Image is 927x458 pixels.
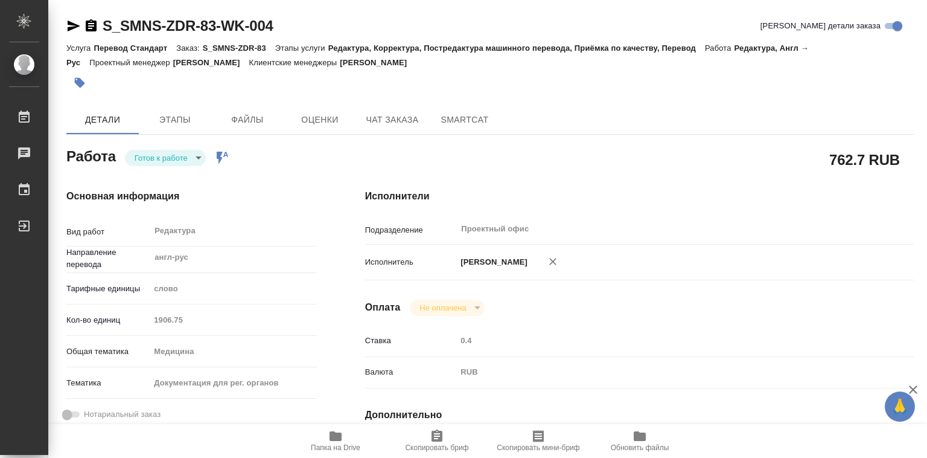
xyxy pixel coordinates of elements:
[150,311,316,329] input: Пустое поле
[890,394,910,419] span: 🙏
[150,373,316,393] div: Документация для рег. органов
[66,19,81,33] button: Скопировать ссылку для ЯМессенджера
[436,112,494,127] span: SmartCat
[173,58,249,67] p: [PERSON_NAME]
[84,19,98,33] button: Скопировать ссылку
[103,18,273,34] a: S_SMNS-ZDR-83-WK-004
[74,112,132,127] span: Детали
[760,20,881,32] span: [PERSON_NAME] детали заказа
[456,256,527,268] p: [PERSON_NAME]
[66,247,150,271] p: Направление перевода
[125,150,206,166] div: Готов к работе
[340,58,416,67] p: [PERSON_NAME]
[150,279,316,299] div: слово
[365,408,914,422] h4: Дополнительно
[66,346,150,358] p: Общая тематика
[66,283,150,295] p: Тарифные единицы
[291,112,349,127] span: Оценки
[66,226,150,238] p: Вид работ
[885,392,915,422] button: 🙏
[150,341,316,362] div: Медицина
[410,300,484,316] div: Готов к работе
[540,248,566,275] button: Удалить исполнителя
[218,112,276,127] span: Файлы
[365,335,457,347] p: Ставка
[249,58,340,67] p: Клиентские менеджеры
[275,44,328,53] p: Этапы услуги
[456,362,868,382] div: RUB
[488,424,589,458] button: Скопировать мини-бриф
[285,424,386,458] button: Папка на Drive
[705,44,734,53] p: Работа
[66,69,93,96] button: Добавить тэг
[365,366,457,378] p: Валюта
[829,149,900,170] h2: 762.7 RUB
[66,377,150,389] p: Тематика
[66,314,150,326] p: Кол-во единиц
[456,332,868,349] input: Пустое поле
[611,443,669,452] span: Обновить файлы
[66,144,116,166] h2: Работа
[416,303,470,313] button: Не оплачена
[94,44,176,53] p: Перевод Стандарт
[131,153,191,163] button: Готов к работе
[405,443,468,452] span: Скопировать бриф
[589,424,690,458] button: Обновить файлы
[365,256,457,268] p: Исполнитель
[365,189,914,204] h4: Исполнители
[146,112,204,127] span: Этапы
[386,424,488,458] button: Скопировать бриф
[203,44,275,53] p: S_SMNS-ZDR-83
[66,189,317,204] h4: Основная информация
[363,112,421,127] span: Чат заказа
[176,44,202,53] p: Заказ:
[66,44,94,53] p: Услуга
[365,224,457,236] p: Подразделение
[311,443,360,452] span: Папка на Drive
[89,58,173,67] p: Проектный менеджер
[328,44,705,53] p: Редактура, Корректура, Постредактура машинного перевода, Приёмка по качеству, Перевод
[497,443,579,452] span: Скопировать мини-бриф
[84,408,161,421] span: Нотариальный заказ
[365,300,401,315] h4: Оплата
